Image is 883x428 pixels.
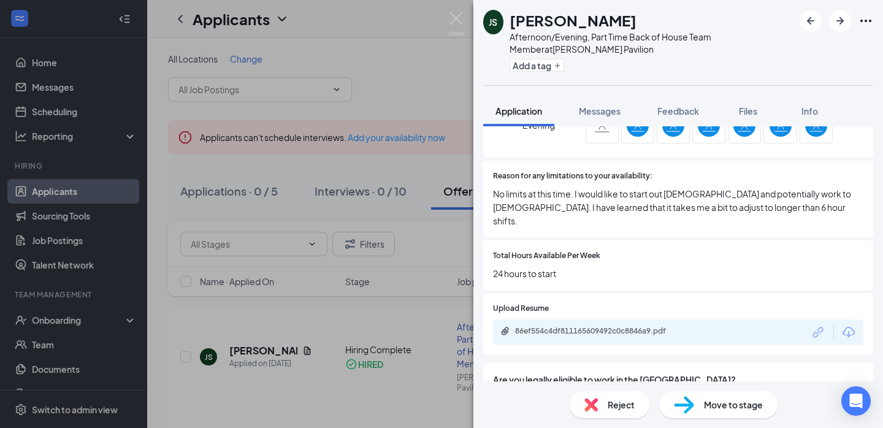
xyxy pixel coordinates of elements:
[493,303,549,315] span: Upload Resume
[493,267,863,280] span: 24 hours to start
[493,170,652,182] span: Reason for any limitations to your availability:
[811,324,827,340] svg: Link
[515,326,687,336] div: 86ef554c4df811165609492c0c8846a9.pdf
[657,105,699,117] span: Feedback
[500,326,699,338] a: Paperclip86ef554c4df811165609492c0c8846a9.pdf
[579,105,621,117] span: Messages
[510,10,636,31] h1: [PERSON_NAME]
[495,105,542,117] span: Application
[841,325,856,340] svg: Download
[608,398,635,411] span: Reject
[800,10,822,32] button: ArrowLeftNew
[493,373,863,386] span: Are you legally eligible to work in the [GEOGRAPHIC_DATA]?
[833,13,847,28] svg: ArrowRight
[801,105,818,117] span: Info
[829,10,851,32] button: ArrowRight
[554,62,561,69] svg: Plus
[500,326,510,336] svg: Paperclip
[510,31,793,55] div: Afternoon/Evening, Part Time Back of House Team Member at [PERSON_NAME] Pavilion
[493,250,600,262] span: Total Hours Available Per Week
[841,386,871,416] div: Open Intercom Messenger
[493,187,863,227] span: No limits at this time. I would like to start out [DEMOGRAPHIC_DATA] and potentially work to [DEM...
[803,13,818,28] svg: ArrowLeftNew
[704,398,763,411] span: Move to stage
[739,105,757,117] span: Files
[489,16,497,28] div: JS
[858,13,873,28] svg: Ellipses
[510,59,564,72] button: PlusAdd a tag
